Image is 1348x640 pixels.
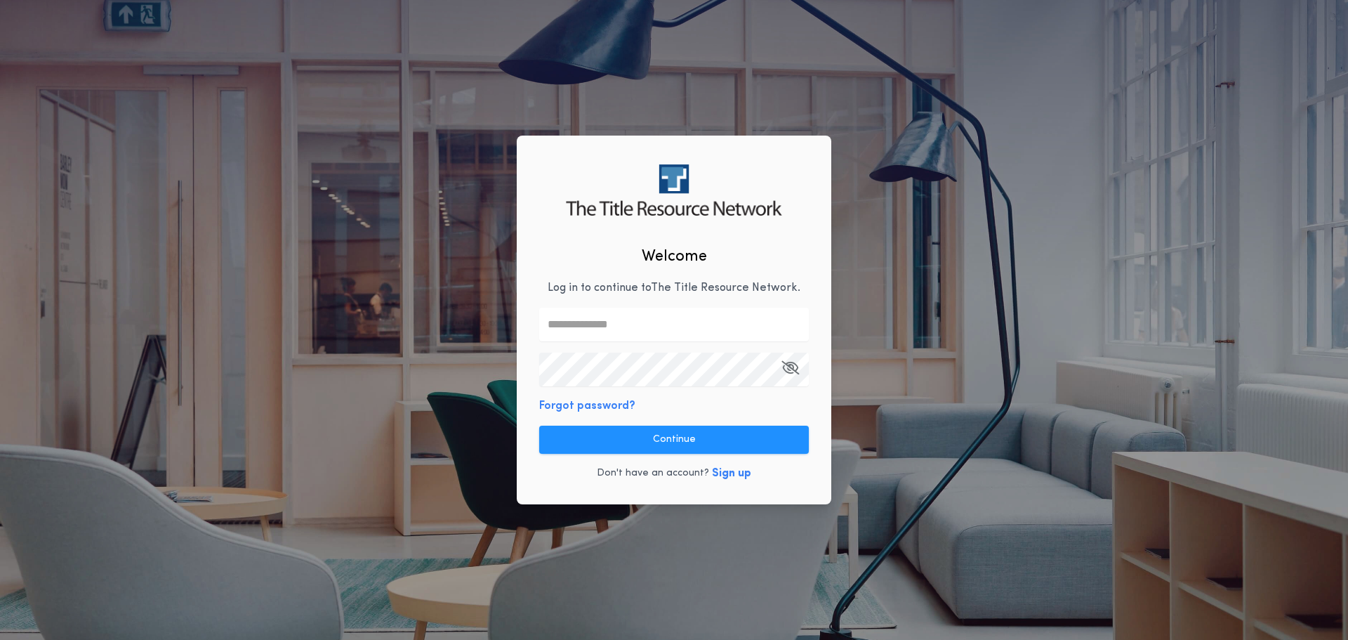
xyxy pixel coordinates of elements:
button: Forgot password? [539,398,635,414]
h2: Welcome [642,245,707,268]
p: Don't have an account? [597,466,709,481]
img: logo [566,164,781,216]
button: Continue [539,426,809,454]
p: Log in to continue to The Title Resource Network . [548,280,800,296]
button: Sign up [712,465,751,482]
